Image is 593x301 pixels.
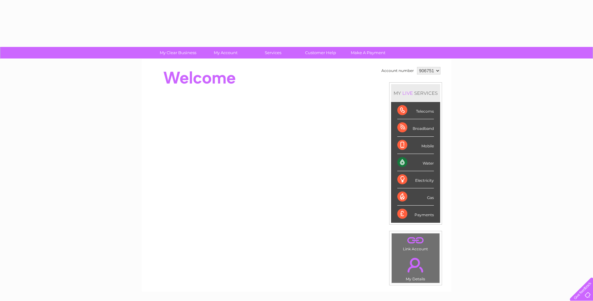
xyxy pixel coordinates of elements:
a: My Account [200,47,251,59]
td: Account number [380,65,415,76]
a: Customer Help [295,47,346,59]
a: . [393,254,438,276]
div: Broadband [397,119,434,136]
div: Telecoms [397,102,434,119]
div: Payments [397,206,434,222]
div: LIVE [401,90,414,96]
a: . [393,235,438,246]
div: MY SERVICES [391,84,440,102]
div: Electricity [397,171,434,188]
a: Services [247,47,299,59]
div: Mobile [397,137,434,154]
td: My Details [391,253,440,283]
a: My Clear Business [152,47,204,59]
a: Make A Payment [342,47,394,59]
div: Water [397,154,434,171]
div: Gas [397,188,434,206]
td: Link Account [391,233,440,253]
